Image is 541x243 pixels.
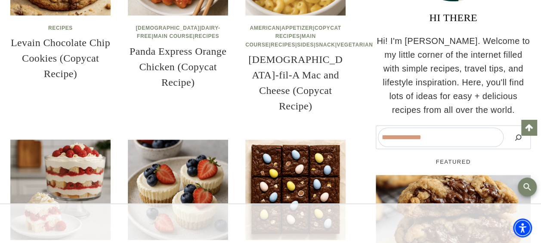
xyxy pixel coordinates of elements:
[271,42,295,48] a: Recipes
[376,34,531,117] p: Hi! I'm [PERSON_NAME]. Welcome to my little corner of the internet filled with simple recipes, tr...
[250,25,279,31] a: American
[245,140,346,240] img: Cadbury Egg Brownies
[130,46,226,88] a: Panda Express Orange Chicken (Copycat Recipe)
[48,25,73,31] a: Recipes
[376,158,531,166] h5: FEATURED
[275,25,341,39] a: Copycat Recipes
[281,25,313,31] a: Appetizer
[337,42,373,48] a: Vegetarian
[195,33,219,39] a: Recipes
[245,25,373,47] span: | | | | | | |
[245,33,315,47] a: Main Course
[513,218,532,237] div: Accessibility Menu
[136,25,199,31] a: [DEMOGRAPHIC_DATA]
[297,42,314,48] a: Sides
[136,25,220,39] span: | | |
[248,54,343,112] a: [DEMOGRAPHIC_DATA]-fil-A Mac and Cheese (Copycat Recipe)
[11,37,110,79] a: Levain Chocolate Chip Cookies (Copycat Recipe)
[315,42,335,48] a: Snack
[10,140,111,240] img: White Chocolate Raspberry Trifle
[521,120,537,135] a: Scroll to top
[376,10,531,25] h3: HI THERE
[128,140,228,240] img: No-Bake Mini Cheesecakes
[153,33,193,39] a: Main Course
